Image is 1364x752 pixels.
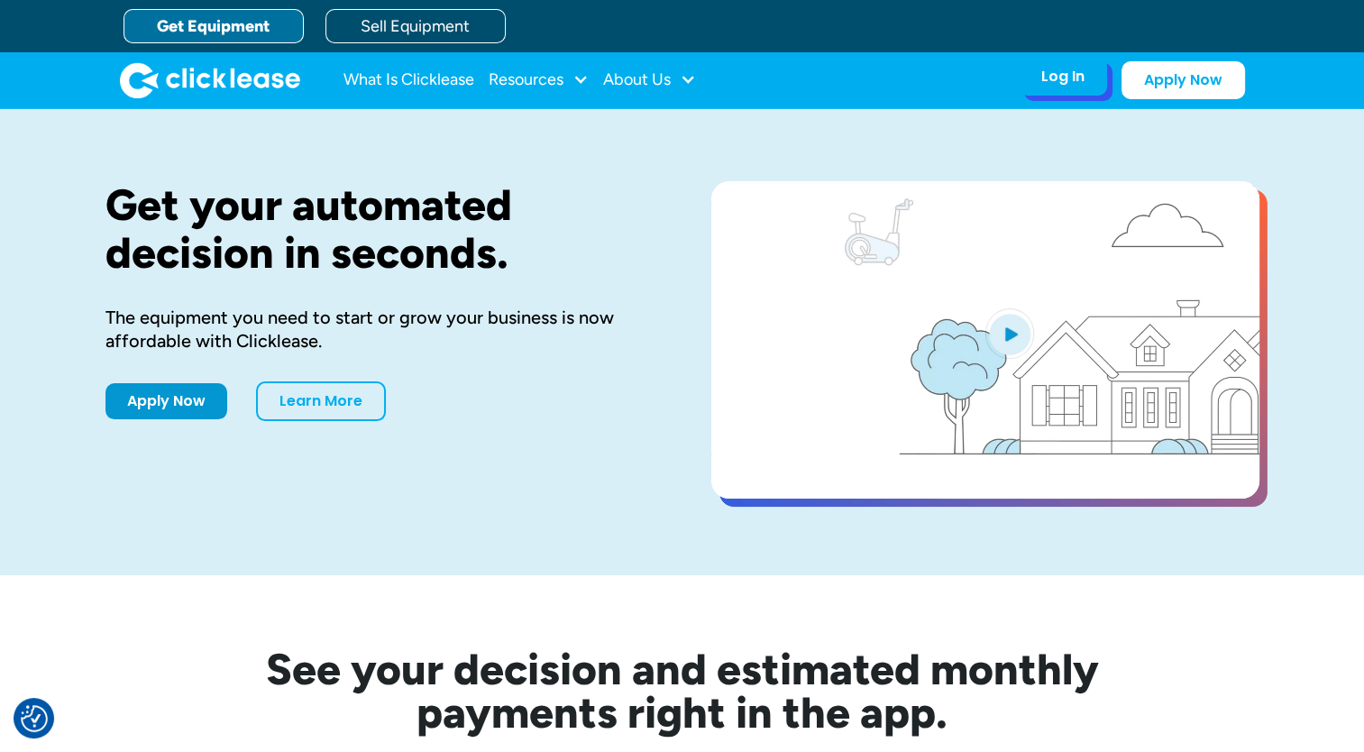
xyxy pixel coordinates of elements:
[1041,68,1085,86] div: Log In
[325,9,506,43] a: Sell Equipment
[1121,61,1245,99] a: Apply Now
[21,705,48,732] img: Revisit consent button
[489,62,589,98] div: Resources
[105,181,654,277] h1: Get your automated decision in seconds.
[603,62,696,98] div: About Us
[120,62,300,98] img: Clicklease logo
[256,381,386,421] a: Learn More
[124,9,304,43] a: Get Equipment
[711,181,1259,499] a: open lightbox
[105,383,227,419] a: Apply Now
[120,62,300,98] a: home
[105,306,654,353] div: The equipment you need to start or grow your business is now affordable with Clicklease.
[343,62,474,98] a: What Is Clicklease
[21,705,48,732] button: Consent Preferences
[178,647,1187,734] h2: See your decision and estimated monthly payments right in the app.
[985,308,1034,359] img: Blue play button logo on a light blue circular background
